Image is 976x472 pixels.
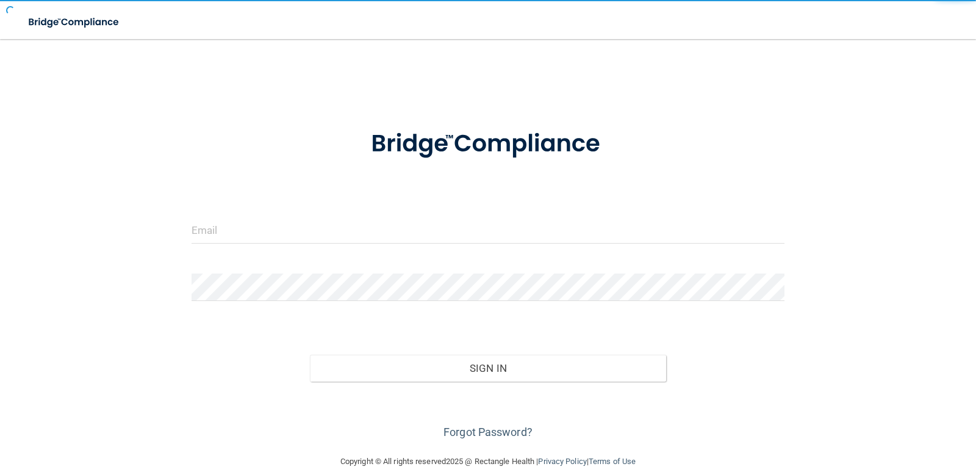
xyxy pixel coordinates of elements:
button: Sign In [310,355,666,382]
img: bridge_compliance_login_screen.278c3ca4.svg [18,10,131,35]
a: Forgot Password? [443,426,533,438]
a: Privacy Policy [538,457,586,466]
input: Email [192,216,785,244]
a: Terms of Use [589,457,636,466]
img: bridge_compliance_login_screen.278c3ca4.svg [346,112,630,176]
